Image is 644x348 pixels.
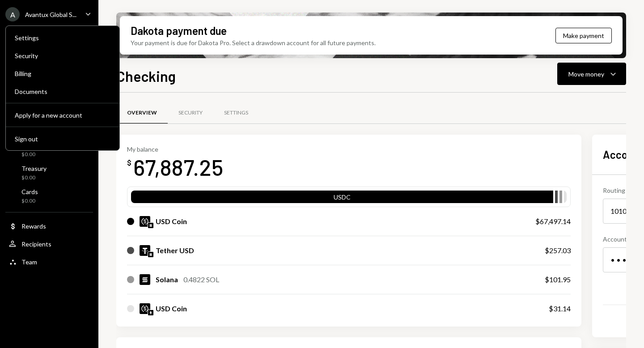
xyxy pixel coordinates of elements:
[15,88,110,95] div: Documents
[21,240,51,248] div: Recipients
[156,303,187,314] div: USD Coin
[178,109,203,117] div: Security
[5,254,93,270] a: Team
[148,310,153,315] img: ethereum-mainnet
[156,245,194,256] div: Tether USD
[140,303,150,314] img: USDC
[127,158,131,167] div: $
[15,52,110,59] div: Security
[9,65,116,81] a: Billing
[133,153,223,181] div: 67,887.25
[15,135,110,143] div: Sign out
[116,102,168,124] a: Overview
[5,7,20,21] div: A
[116,67,176,85] h1: Checking
[9,47,116,64] a: Security
[5,162,93,183] a: Treasury$0.00
[9,30,116,46] a: Settings
[5,218,93,234] a: Rewards
[555,28,612,43] button: Make payment
[15,111,110,119] div: Apply for a new account
[9,83,116,99] a: Documents
[5,236,93,252] a: Recipients
[15,34,110,42] div: Settings
[5,185,93,207] a: Cards$0.00
[568,69,604,79] div: Move money
[9,131,116,147] button: Sign out
[549,303,571,314] div: $31.14
[140,245,150,256] img: USDT
[183,274,219,285] div: 0.4822 SOL
[127,145,223,153] div: My balance
[148,223,153,228] img: solana-mainnet
[25,11,76,18] div: Avantux Global S...
[545,274,571,285] div: $101.95
[21,197,38,205] div: $0.00
[557,63,626,85] button: Move money
[168,102,213,124] a: Security
[131,192,553,205] div: USDC
[21,151,43,158] div: $0.00
[224,109,248,117] div: Settings
[545,245,571,256] div: $257.03
[21,165,47,172] div: Treasury
[140,216,150,227] img: USDC
[213,102,259,124] a: Settings
[131,23,227,38] div: Dakota payment due
[21,188,38,195] div: Cards
[156,274,178,285] div: Solana
[156,216,187,227] div: USD Coin
[15,70,110,77] div: Billing
[535,216,571,227] div: $67,497.14
[131,38,376,47] div: Your payment is due for Dakota Pro. Select a drawdown account for all future payments.
[21,258,37,266] div: Team
[127,109,157,117] div: Overview
[9,107,116,123] button: Apply for a new account
[140,274,150,285] img: SOL
[148,252,153,257] img: solana-mainnet
[21,174,47,182] div: $0.00
[21,222,46,230] div: Rewards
